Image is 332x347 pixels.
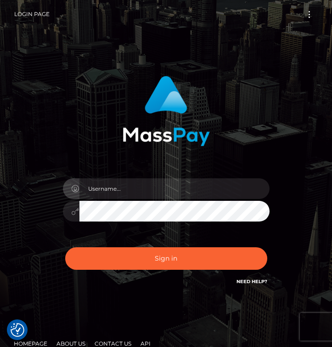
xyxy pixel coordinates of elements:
[123,76,210,146] img: MassPay Login
[79,178,270,199] input: Username...
[11,323,24,337] img: Revisit consent button
[301,8,318,21] button: Toggle navigation
[236,279,267,284] a: Need Help?
[14,5,50,24] a: Login Page
[65,247,267,270] button: Sign in
[11,323,24,337] button: Consent Preferences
